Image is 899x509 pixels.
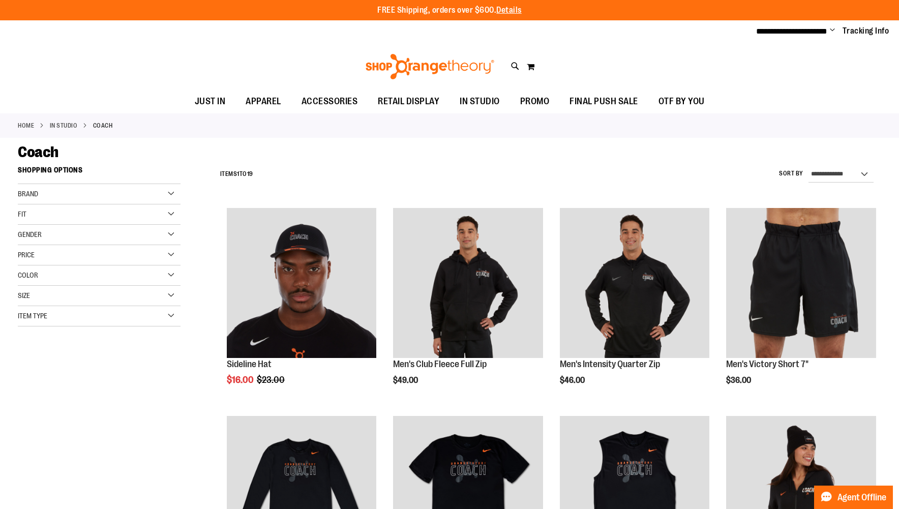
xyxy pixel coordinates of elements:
[378,90,439,113] span: RETAIL DISPLAY
[560,359,660,369] a: Men's Intensity Quarter Zip
[18,251,35,259] span: Price
[721,203,881,410] div: product
[837,493,886,502] span: Agent Offline
[220,166,253,182] h2: Items to
[18,143,58,161] span: Coach
[227,375,255,385] span: $16.00
[449,90,510,113] a: IN STUDIO
[235,90,291,113] a: APPAREL
[50,121,78,130] a: IN STUDIO
[237,170,239,177] span: 1
[560,208,709,359] a: OTF Mens Coach FA23 Intensity Quarter Zip - Black primary image
[726,208,876,359] a: OTF Mens Coach FA23 Victory Short - Black primary image
[291,90,368,113] a: ACCESSORIES
[18,161,181,184] strong: Shopping Options
[460,90,500,113] span: IN STUDIO
[726,208,876,357] img: OTF Mens Coach FA23 Victory Short - Black primary image
[18,210,26,218] span: Fit
[227,359,272,369] a: Sideline Hat
[227,208,376,359] a: Sideline Hat primary image
[18,291,30,300] span: Size
[302,90,358,113] span: ACCESSORIES
[393,376,419,385] span: $49.00
[195,90,226,113] span: JUST IN
[368,90,449,113] a: RETAIL DISPLAY
[227,208,376,357] img: Sideline Hat primary image
[814,486,893,509] button: Agent Offline
[185,90,236,113] a: JUST IN
[510,90,560,113] a: PROMO
[658,90,705,113] span: OTF BY YOU
[18,271,38,279] span: Color
[555,203,714,410] div: product
[257,375,286,385] span: $23.00
[570,90,638,113] span: FINAL PUSH SALE
[246,90,281,113] span: APPAREL
[18,230,42,238] span: Gender
[559,90,648,113] a: FINAL PUSH SALE
[726,359,808,369] a: Men's Victory Short 7"
[560,376,586,385] span: $46.00
[222,203,381,410] div: product
[496,6,522,15] a: Details
[18,312,47,320] span: Item Type
[388,203,548,410] div: product
[247,170,253,177] span: 19
[560,208,709,357] img: OTF Mens Coach FA23 Intensity Quarter Zip - Black primary image
[726,376,753,385] span: $36.00
[843,25,889,37] a: Tracking Info
[364,54,496,79] img: Shop Orangetheory
[377,5,522,16] p: FREE Shipping, orders over $600.
[830,26,835,36] button: Account menu
[520,90,550,113] span: PROMO
[18,121,34,130] a: Home
[393,208,543,359] a: OTF Mens Coach FA23 Club Fleece Full Zip - Black primary image
[18,190,38,198] span: Brand
[93,121,113,130] strong: Coach
[393,359,487,369] a: Men's Club Fleece Full Zip
[648,90,715,113] a: OTF BY YOU
[393,208,543,357] img: OTF Mens Coach FA23 Club Fleece Full Zip - Black primary image
[779,169,803,178] label: Sort By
